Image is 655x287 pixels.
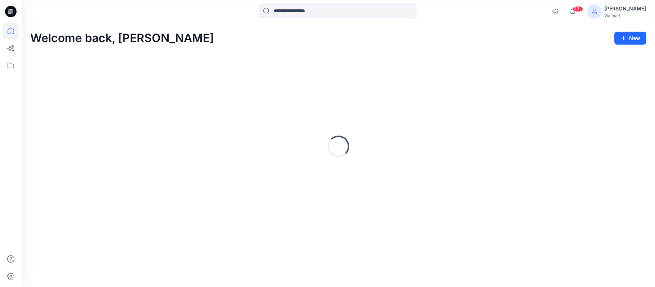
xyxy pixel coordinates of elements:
button: New [614,32,646,45]
div: [PERSON_NAME] [604,4,646,13]
h2: Welcome back, [PERSON_NAME] [30,32,214,45]
span: 99+ [572,6,583,12]
svg: avatar [591,9,597,14]
div: Walmart [604,13,646,18]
